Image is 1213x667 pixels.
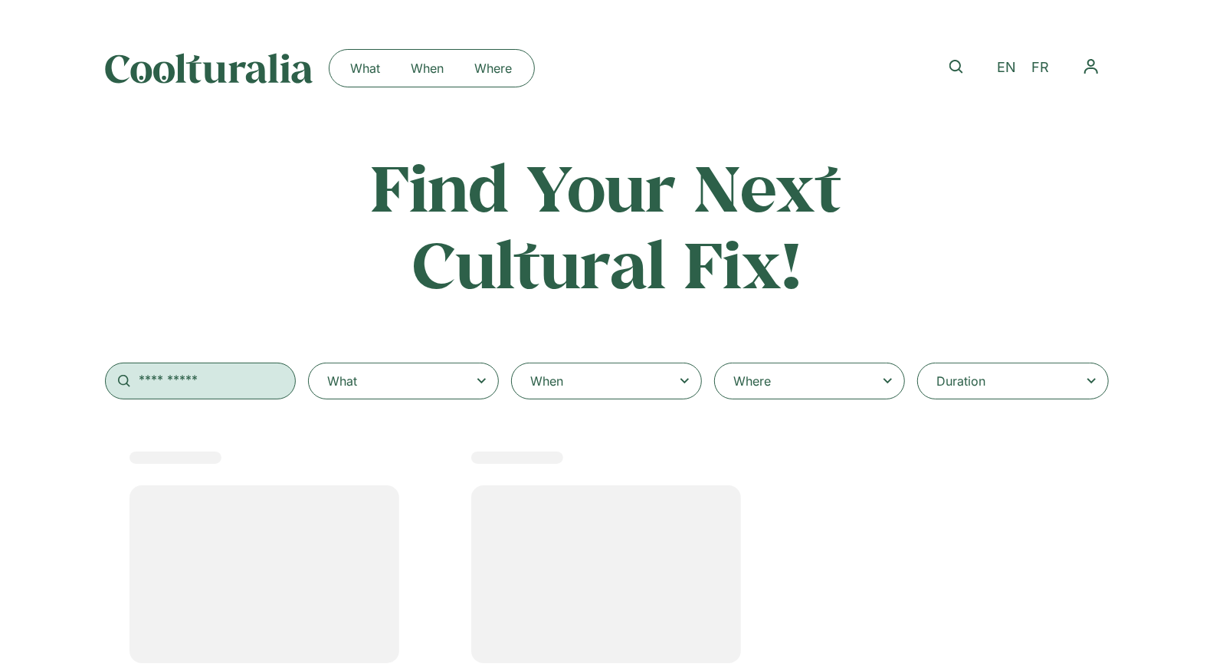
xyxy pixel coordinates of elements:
a: When [396,56,460,80]
div: Duration [936,372,985,390]
div: What [327,372,357,390]
a: Where [460,56,528,80]
nav: Menu [336,56,528,80]
a: What [336,56,396,80]
div: When [530,372,563,390]
div: Where [733,372,771,390]
nav: Menu [1074,49,1109,84]
span: FR [1031,60,1049,76]
span: EN [997,60,1016,76]
a: EN [989,57,1024,79]
a: FR [1024,57,1057,79]
h2: Find Your Next Cultural Fix! [306,149,908,301]
button: Menu Toggle [1074,49,1109,84]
